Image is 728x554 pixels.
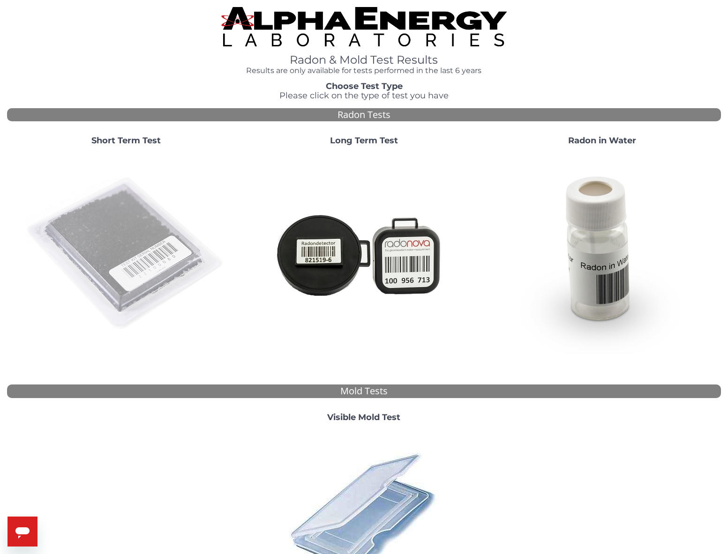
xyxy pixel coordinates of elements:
img: RadoninWater.jpg [501,153,703,355]
div: Mold Tests [7,384,721,398]
img: ShortTerm.jpg [25,153,227,355]
strong: Long Term Test [330,135,398,146]
div: Radon Tests [7,108,721,122]
strong: Radon in Water [568,135,636,146]
strong: Visible Mold Test [327,412,400,422]
iframe: Button to launch messaging window [8,517,38,547]
span: Please click on the type of test you have [279,90,449,101]
strong: Choose Test Type [326,81,403,91]
h4: Results are only available for tests performed in the last 6 years [221,66,507,75]
strong: Short Term Test [91,135,161,146]
img: TightCrop.jpg [221,7,507,46]
img: Radtrak2vsRadtrak3.jpg [263,153,465,355]
h1: Radon & Mold Test Results [221,54,507,66]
